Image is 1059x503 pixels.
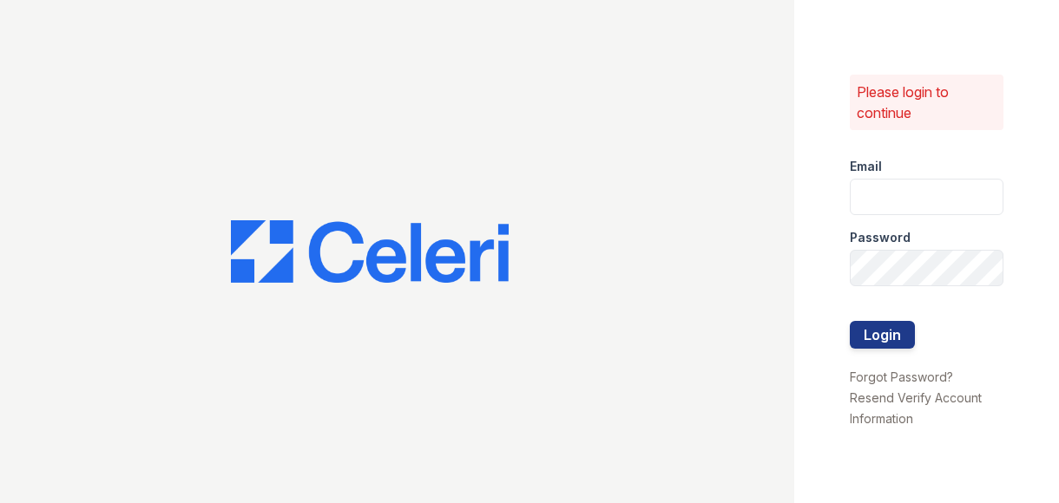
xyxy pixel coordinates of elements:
[850,158,882,175] label: Email
[857,82,997,123] p: Please login to continue
[850,390,982,426] a: Resend Verify Account Information
[850,229,911,246] label: Password
[231,220,509,283] img: CE_Logo_Blue-a8612792a0a2168367f1c8372b55b34899dd931a85d93a1a3d3e32e68fde9ad4.png
[850,321,915,349] button: Login
[850,369,953,384] a: Forgot Password?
